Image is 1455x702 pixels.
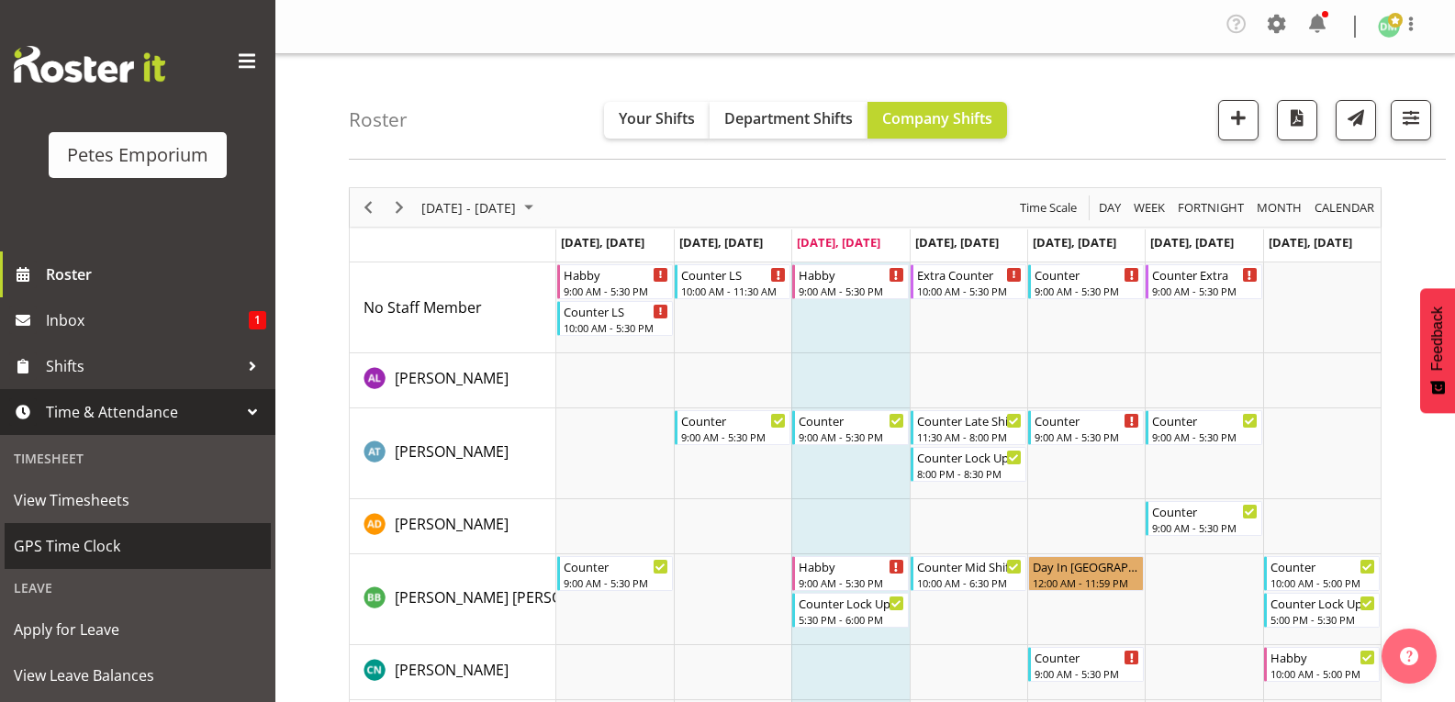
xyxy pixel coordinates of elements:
[1176,196,1246,219] span: Fortnight
[917,448,1022,466] div: Counter Lock Up
[1035,648,1139,666] div: Counter
[1312,196,1378,219] button: Month
[349,109,408,130] h4: Roster
[564,320,668,335] div: 10:00 AM - 5:30 PM
[1017,196,1080,219] button: Time Scale
[395,513,509,535] a: [PERSON_NAME]
[395,441,509,462] span: [PERSON_NAME]
[14,662,262,689] span: View Leave Balances
[249,311,266,329] span: 1
[799,557,903,575] div: Habby
[917,411,1022,429] div: Counter Late Shift
[419,196,542,219] button: August 25 - 31, 2025
[1033,557,1139,575] div: Day In [GEOGRAPHIC_DATA]
[1264,647,1380,682] div: Christine Neville"s event - Habby Begin From Sunday, August 31, 2025 at 10:00:00 AM GMT+12:00 End...
[1270,612,1375,627] div: 5:00 PM - 5:30 PM
[797,234,880,251] span: [DATE], [DATE]
[1035,265,1139,284] div: Counter
[1132,196,1167,219] span: Week
[1152,411,1257,429] div: Counter
[867,102,1007,139] button: Company Shifts
[46,352,239,380] span: Shifts
[1269,234,1352,251] span: [DATE], [DATE]
[557,264,673,299] div: No Staff Member"s event - Habby Begin From Monday, August 25, 2025 at 9:00:00 AM GMT+12:00 Ends A...
[564,284,668,298] div: 9:00 AM - 5:30 PM
[387,196,412,219] button: Next
[46,398,239,426] span: Time & Attendance
[911,410,1026,445] div: Alex-Micheal Taniwha"s event - Counter Late Shift Begin From Thursday, August 28, 2025 at 11:30:0...
[395,587,626,607] span: [PERSON_NAME] [PERSON_NAME]
[350,645,556,700] td: Christine Neville resource
[564,265,668,284] div: Habby
[911,556,1026,591] div: Beena Beena"s event - Counter Mid Shift Begin From Thursday, August 28, 2025 at 10:00:00 AM GMT+1...
[792,410,908,445] div: Alex-Micheal Taniwha"s event - Counter Begin From Wednesday, August 27, 2025 at 9:00:00 AM GMT+12...
[681,284,786,298] div: 10:00 AM - 11:30 AM
[395,659,509,681] a: [PERSON_NAME]
[561,234,644,251] span: [DATE], [DATE]
[675,410,790,445] div: Alex-Micheal Taniwha"s event - Counter Begin From Tuesday, August 26, 2025 at 9:00:00 AM GMT+12:0...
[792,556,908,591] div: Beena Beena"s event - Habby Begin From Wednesday, August 27, 2025 at 9:00:00 AM GMT+12:00 Ends At...
[1146,501,1261,536] div: Amelia Denz"s event - Counter Begin From Saturday, August 30, 2025 at 9:00:00 AM GMT+12:00 Ends A...
[395,367,509,389] a: [PERSON_NAME]
[1028,410,1144,445] div: Alex-Micheal Taniwha"s event - Counter Begin From Friday, August 29, 2025 at 9:00:00 AM GMT+12:00...
[364,297,482,318] span: No Staff Member
[1018,196,1079,219] span: Time Scale
[1097,196,1123,219] span: Day
[799,411,903,429] div: Counter
[5,477,271,523] a: View Timesheets
[1420,288,1455,413] button: Feedback - Show survey
[882,108,992,128] span: Company Shifts
[1150,234,1234,251] span: [DATE], [DATE]
[46,261,266,288] span: Roster
[384,188,415,227] div: Next
[681,265,786,284] div: Counter LS
[911,447,1026,482] div: Alex-Micheal Taniwha"s event - Counter Lock Up Begin From Thursday, August 28, 2025 at 8:00:00 PM...
[799,265,903,284] div: Habby
[799,429,903,444] div: 9:00 AM - 5:30 PM
[395,660,509,680] span: [PERSON_NAME]
[604,102,710,139] button: Your Shifts
[564,557,668,575] div: Counter
[14,46,165,83] img: Rosterit website logo
[1270,594,1375,612] div: Counter Lock Up
[619,108,695,128] span: Your Shifts
[1152,502,1257,520] div: Counter
[917,265,1022,284] div: Extra Counter
[350,408,556,499] td: Alex-Micheal Taniwha resource
[46,306,249,334] span: Inbox
[1146,264,1261,299] div: No Staff Member"s event - Counter Extra Begin From Saturday, August 30, 2025 at 9:00:00 AM GMT+12...
[1146,410,1261,445] div: Alex-Micheal Taniwha"s event - Counter Begin From Saturday, August 30, 2025 at 9:00:00 AM GMT+12:...
[350,499,556,554] td: Amelia Denz resource
[710,102,867,139] button: Department Shifts
[1152,429,1257,444] div: 9:00 AM - 5:30 PM
[917,466,1022,481] div: 8:00 PM - 8:30 PM
[917,284,1022,298] div: 10:00 AM - 5:30 PM
[1255,196,1304,219] span: Month
[1264,556,1380,591] div: Beena Beena"s event - Counter Begin From Sunday, August 31, 2025 at 10:00:00 AM GMT+12:00 Ends At...
[1378,16,1400,38] img: david-mcauley697.jpg
[1270,648,1375,666] div: Habby
[1033,234,1116,251] span: [DATE], [DATE]
[799,612,903,627] div: 5:30 PM - 6:00 PM
[1035,666,1139,681] div: 9:00 AM - 5:30 PM
[1270,575,1375,590] div: 10:00 AM - 5:00 PM
[395,514,509,534] span: [PERSON_NAME]
[1175,196,1248,219] button: Fortnight
[14,616,262,643] span: Apply for Leave
[1152,520,1257,535] div: 9:00 AM - 5:30 PM
[14,532,262,560] span: GPS Time Clock
[917,557,1022,575] div: Counter Mid Shift
[724,108,853,128] span: Department Shifts
[564,575,668,590] div: 9:00 AM - 5:30 PM
[395,440,509,462] a: [PERSON_NAME]
[350,262,556,353] td: No Staff Member resource
[5,440,271,477] div: Timesheet
[564,302,668,320] div: Counter LS
[557,301,673,336] div: No Staff Member"s event - Counter LS Begin From Monday, August 25, 2025 at 10:00:00 AM GMT+12:00 ...
[350,554,556,645] td: Beena Beena resource
[1152,265,1257,284] div: Counter Extra
[1270,666,1375,681] div: 10:00 AM - 5:00 PM
[5,607,271,652] a: Apply for Leave
[1028,264,1144,299] div: No Staff Member"s event - Counter Begin From Friday, August 29, 2025 at 9:00:00 AM GMT+12:00 Ends...
[1035,284,1139,298] div: 9:00 AM - 5:30 PM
